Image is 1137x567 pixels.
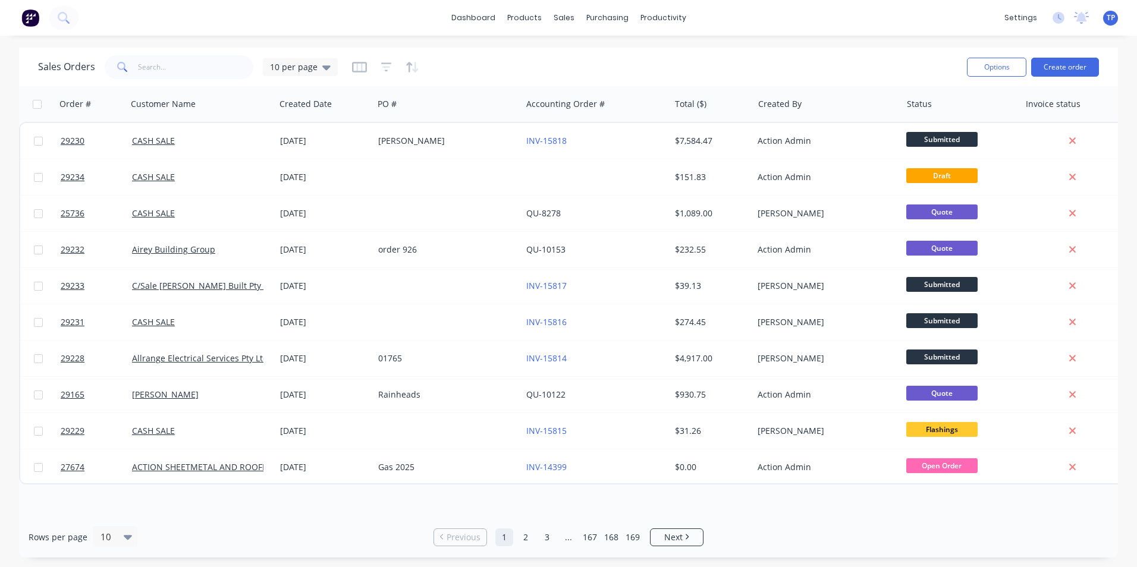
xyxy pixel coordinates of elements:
[580,9,635,27] div: purchasing
[280,425,369,437] div: [DATE]
[280,244,369,256] div: [DATE]
[447,531,480,543] span: Previous
[526,98,605,110] div: Accounting Order #
[280,171,369,183] div: [DATE]
[624,528,642,546] a: Page 169
[279,98,332,110] div: Created Date
[517,528,535,546] a: Page 2
[38,61,95,73] h1: Sales Orders
[21,9,39,27] img: Factory
[29,531,87,543] span: Rows per page
[526,135,567,146] a: INV-15818
[1026,98,1081,110] div: Invoice status
[61,268,132,304] a: 29233
[675,352,745,364] div: $4,917.00
[270,61,318,73] span: 10 per page
[526,207,561,219] a: QU-8278
[526,461,567,472] a: INV-14399
[906,458,978,473] span: Open Order
[664,531,683,543] span: Next
[906,349,978,364] span: Submitted
[906,277,978,292] span: Submitted
[61,413,132,449] a: 29229
[967,58,1026,77] button: Options
[434,531,486,543] a: Previous page
[61,377,132,412] a: 29165
[132,244,215,255] a: Airey Building Group
[758,98,802,110] div: Created By
[526,244,566,255] a: QU-10153
[675,389,745,401] div: $930.75
[61,135,84,147] span: 29230
[635,9,692,27] div: productivity
[758,461,890,473] div: Action Admin
[758,171,890,183] div: Action Admin
[132,171,175,182] a: CASH SALE
[59,98,91,110] div: Order #
[526,425,567,436] a: INV-15815
[132,352,268,364] a: Allrange Electrical Services Pty Ltd
[602,528,620,546] a: Page 168
[378,135,510,147] div: [PERSON_NAME]
[560,528,577,546] a: Jump forward
[906,422,978,437] span: Flashings
[132,135,175,146] a: CASH SALE
[675,316,745,328] div: $274.45
[61,461,84,473] span: 27674
[675,171,745,183] div: $151.83
[378,352,510,364] div: 01765
[61,196,132,231] a: 25736
[758,244,890,256] div: Action Admin
[378,98,397,110] div: PO #
[61,449,132,485] a: 27674
[758,352,890,364] div: [PERSON_NAME]
[501,9,548,27] div: products
[61,280,84,292] span: 29233
[61,159,132,195] a: 29234
[131,98,196,110] div: Customer Name
[445,9,501,27] a: dashboard
[429,528,708,546] ul: Pagination
[998,9,1043,27] div: settings
[758,389,890,401] div: Action Admin
[675,135,745,147] div: $7,584.47
[651,531,703,543] a: Next page
[526,316,567,327] a: INV-15816
[906,204,978,219] span: Quote
[280,352,369,364] div: [DATE]
[280,207,369,219] div: [DATE]
[581,528,599,546] a: Page 167
[132,207,175,219] a: CASH SALE
[280,135,369,147] div: [DATE]
[132,461,277,472] a: ACTION SHEETMETAL AND ROOFING
[758,207,890,219] div: [PERSON_NAME]
[280,316,369,328] div: [DATE]
[906,241,978,256] span: Quote
[61,316,84,328] span: 29231
[495,528,513,546] a: Page 1 is your current page
[61,341,132,376] a: 29228
[138,55,254,79] input: Search...
[675,98,706,110] div: Total ($)
[132,280,276,291] a: C/Sale [PERSON_NAME] Built Pty Ltd
[906,132,978,147] span: Submitted
[906,168,978,183] span: Draft
[61,207,84,219] span: 25736
[675,461,745,473] div: $0.00
[548,9,580,27] div: sales
[1107,12,1115,23] span: TP
[758,316,890,328] div: [PERSON_NAME]
[132,389,199,400] a: [PERSON_NAME]
[61,123,132,159] a: 29230
[61,389,84,401] span: 29165
[675,244,745,256] div: $232.55
[132,316,175,327] a: CASH SALE
[280,461,369,473] div: [DATE]
[675,207,745,219] div: $1,089.00
[61,244,84,256] span: 29232
[526,280,567,291] a: INV-15817
[61,171,84,183] span: 29234
[758,135,890,147] div: Action Admin
[675,425,745,437] div: $31.26
[906,313,978,328] span: Submitted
